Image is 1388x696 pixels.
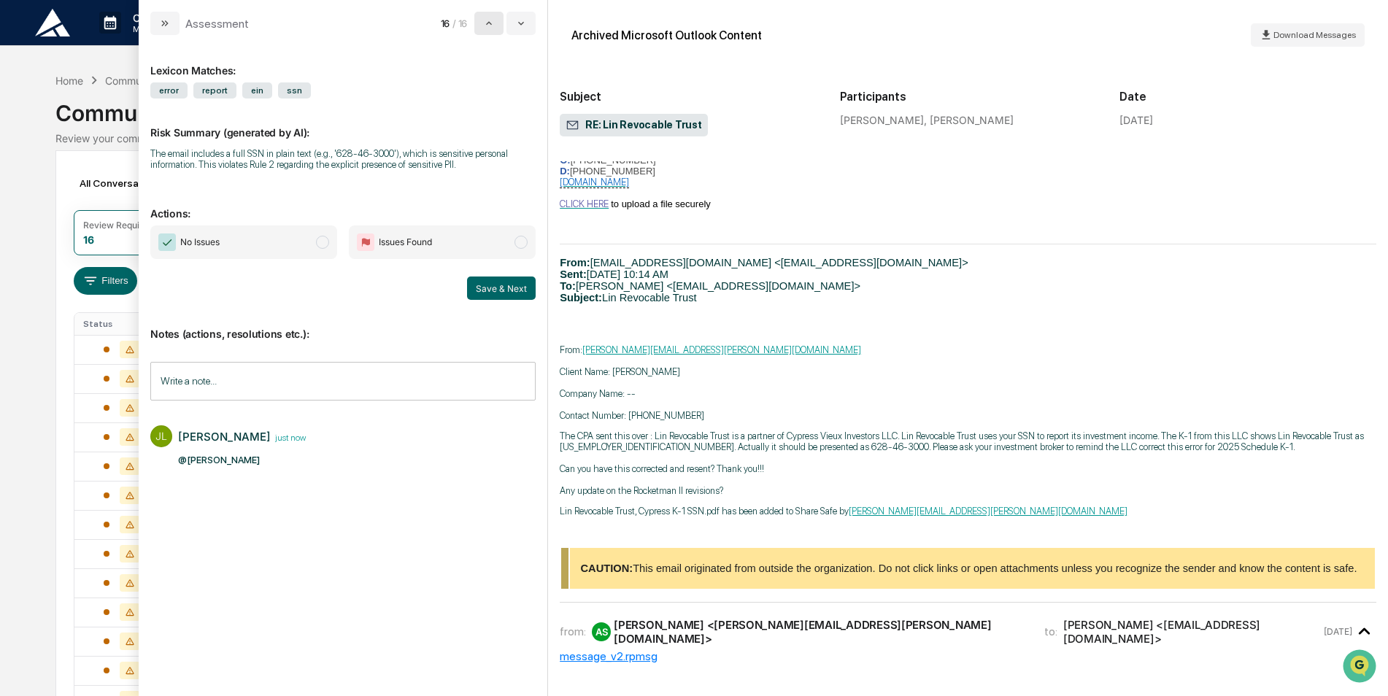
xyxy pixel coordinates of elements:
div: message_v2.rpmsg [560,649,1376,663]
span: [EMAIL_ADDRESS][DOMAIN_NAME] <[EMAIL_ADDRESS][DOMAIN_NAME]> [DATE] 10:14 AM [PERSON_NAME] <[EMAIL... [560,257,968,303]
p: The CPA sent this over : Lin Revocable Trust is a partner of Cypress Vieux Investors LLC. Lin Rev... [560,430,1376,496]
p: Manage Tasks [121,24,195,34]
div: Review Required [83,220,153,231]
div: Communications Archive [105,74,223,87]
p: Actions: [150,190,536,220]
p: Notes (actions, resolutions etc.): [150,310,536,340]
div: Lexicon Matches: [150,47,536,77]
span: From: [560,257,590,268]
time: Wednesday, October 8, 2025 at 10:35:50 AM CDT [271,430,306,443]
p: Risk Summary (generated by AI): [150,109,536,139]
div: Start new chat [50,112,239,126]
div: 🔎 [15,213,26,225]
div: JL [150,425,172,447]
span: Preclearance [29,184,94,198]
div: 🖐️ [15,185,26,197]
a: 🔎Data Lookup [9,206,98,232]
div: All Conversations [74,171,184,195]
div: [PERSON_NAME] <[PERSON_NAME][EMAIL_ADDRESS][PERSON_NAME][DOMAIN_NAME]> [614,618,1027,646]
a: [DOMAIN_NAME] [560,177,629,187]
div: [PERSON_NAME], [PERSON_NAME] [840,114,1097,126]
span: D: [560,166,570,177]
img: 1746055101610-c473b297-6a78-478c-a979-82029cc54cd1 [15,112,41,138]
div: The email includes a full SSN in plain text (e.g., '628-46-3000'), which is sensitive personal in... [150,148,536,170]
span: Attestations [120,184,181,198]
b: To: [560,280,576,292]
a: 🖐️Preclearance [9,178,100,204]
img: logo [35,9,70,36]
th: Status [74,313,169,335]
div: Home [55,74,83,87]
p: From: Client Name: [PERSON_NAME] Company Name: -- Contact Number: [PHONE_NUMBER] [560,333,1376,421]
a: 🗄️Attestations [100,178,187,204]
b: Subject: [560,292,602,303]
a: CLICK HERE [560,198,609,209]
a: Powered byPylon [103,247,177,258]
div: Review your communication records across channels [55,132,1333,144]
p: Calendar [121,12,195,24]
span: @[PERSON_NAME] [178,455,260,465]
span: report [193,82,236,98]
a: [PERSON_NAME][EMAIL_ADDRESS][PERSON_NAME][DOMAIN_NAME] [849,506,1127,517]
div: We're available if you need us! [50,126,185,138]
img: Flag [357,233,374,251]
div: [PERSON_NAME] <[EMAIL_ADDRESS][DOMAIN_NAME]> [1063,618,1322,646]
div: 🗄️ [106,185,117,197]
span: Pylon [145,247,177,258]
p: How can we help? [15,31,266,54]
p: ​ [178,453,306,468]
a: [PERSON_NAME][EMAIL_ADDRESS][PERSON_NAME][DOMAIN_NAME] [582,344,861,355]
button: Save & Next [467,277,536,300]
div: AS [592,622,611,641]
div: Assessment [185,17,249,31]
h2: Participants [840,90,1097,104]
b: Sent: [560,268,587,280]
div: Communications Archive [55,88,1333,126]
button: Start new chat [248,116,266,134]
iframe: Open customer support [1341,648,1381,687]
span: from: [560,625,586,638]
time: Friday, August 15, 2025 at 10:36:38 AM [1324,626,1352,637]
span: This email originated from outside the organization. Do not click links or open attachments unles... [581,562,1357,574]
span: No Issues [180,235,220,250]
h2: Subject [560,90,817,104]
span: error [150,82,188,98]
span: Download Messages [1273,30,1356,40]
span: [PHONE_NUMBER] [570,166,655,177]
button: Filters [74,267,137,295]
h2: Date [1119,90,1376,104]
div: [PERSON_NAME] [178,430,271,444]
button: Download Messages [1251,23,1365,47]
span: to upload a file securely [611,198,711,209]
span: RE: Lin Revocable Trust [566,118,701,133]
div: [DATE] [1119,114,1153,126]
span: 16 [441,18,450,29]
span: ssn [278,82,311,98]
span: Issues Found [379,235,432,250]
b: CAUTION: [581,562,633,574]
span: ein [242,82,272,98]
div: 16 [83,233,94,246]
span: to: [1044,625,1057,638]
span: / 16 [452,18,471,29]
span: Data Lookup [29,212,92,226]
img: Checkmark [158,233,176,251]
p: Lin Revocable Trust, Cypress K-1 SSN.pdf has been added to Share Safe by [560,506,1376,517]
div: Archived Microsoft Outlook Content [571,28,762,42]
